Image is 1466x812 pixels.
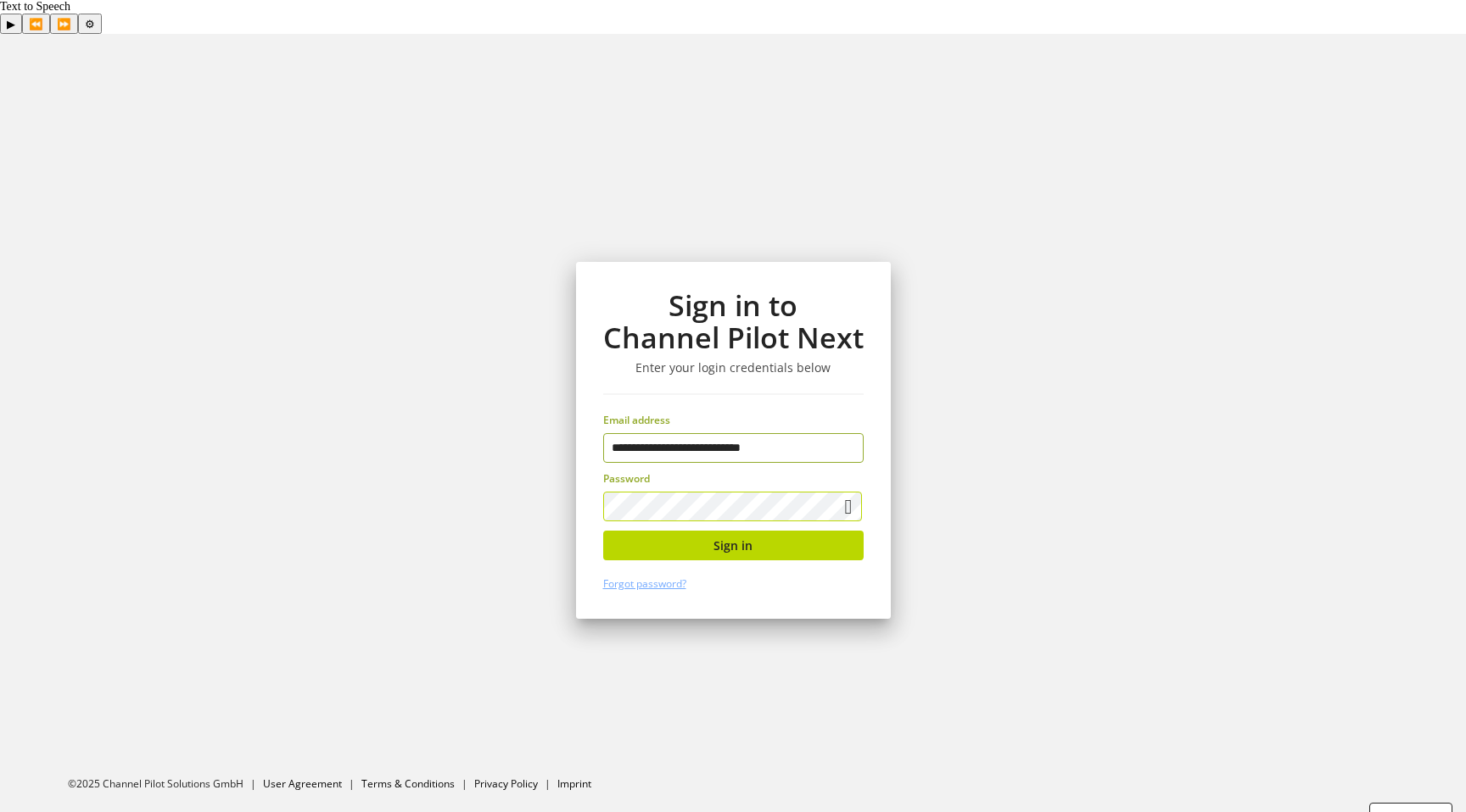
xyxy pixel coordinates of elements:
button: Forward [50,14,78,34]
a: Privacy Policy [474,776,538,791]
button: Previous [22,14,50,34]
keeper-lock: Open Keeper Popup [834,437,854,458]
li: ©2025 Channel Pilot Solutions GmbH [68,776,263,792]
a: Terms & Conditions [361,776,455,791]
button: Sign in [603,531,864,560]
a: Imprint [557,776,591,791]
button: Settings [78,14,102,34]
span: Password [603,471,650,486]
span: Email address [603,413,670,427]
h1: Sign in to Channel Pilot Next [603,289,864,354]
a: User Agreement [263,776,342,791]
span: Sign in [713,537,753,554]
h3: Enter your login credentials below [603,360,864,375]
a: Forgot password? [603,576,686,591]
